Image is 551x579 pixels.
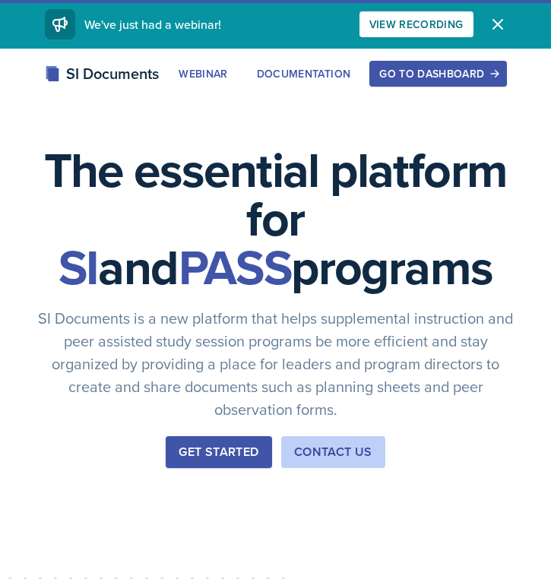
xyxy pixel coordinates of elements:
[179,443,258,461] div: Get Started
[369,18,464,30] div: View Recording
[84,16,221,33] span: We've just had a webinar!
[294,443,372,461] div: Contact Us
[257,68,351,80] div: Documentation
[166,436,271,468] button: Get Started
[281,436,385,468] button: Contact Us
[179,68,227,80] div: Webinar
[169,61,237,87] button: Webinar
[359,11,473,37] button: View Recording
[379,68,496,80] div: Go to Dashboard
[247,61,361,87] button: Documentation
[45,62,159,85] div: SI Documents
[369,61,506,87] button: Go to Dashboard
